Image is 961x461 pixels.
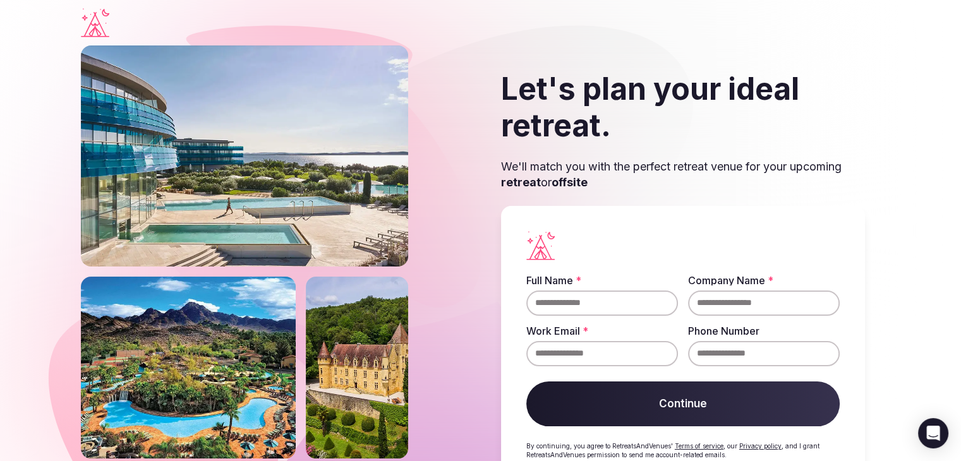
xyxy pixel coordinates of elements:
label: Work Email [526,326,678,336]
p: By continuing, you agree to RetreatsAndVenues' , our , and I grant RetreatsAndVenues permission t... [526,441,840,459]
img: Falkensteiner outdoor resort with pools [81,45,408,266]
label: Company Name [688,275,840,285]
a: Terms of service [675,442,723,450]
div: Open Intercom Messenger [918,418,948,448]
strong: offsite [552,176,588,189]
h2: Let's plan your ideal retreat. [501,71,865,143]
p: We'll match you with the perfect retreat venue for your upcoming or [501,159,865,190]
a: Privacy policy [739,442,782,450]
button: Continue [526,381,840,427]
a: Visit the homepage [81,8,109,37]
img: Phoenix river ranch resort [81,277,296,458]
strong: retreat [501,176,541,189]
label: Phone Number [688,326,840,336]
label: Full Name [526,275,678,285]
img: Castle on a slope [306,277,408,458]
